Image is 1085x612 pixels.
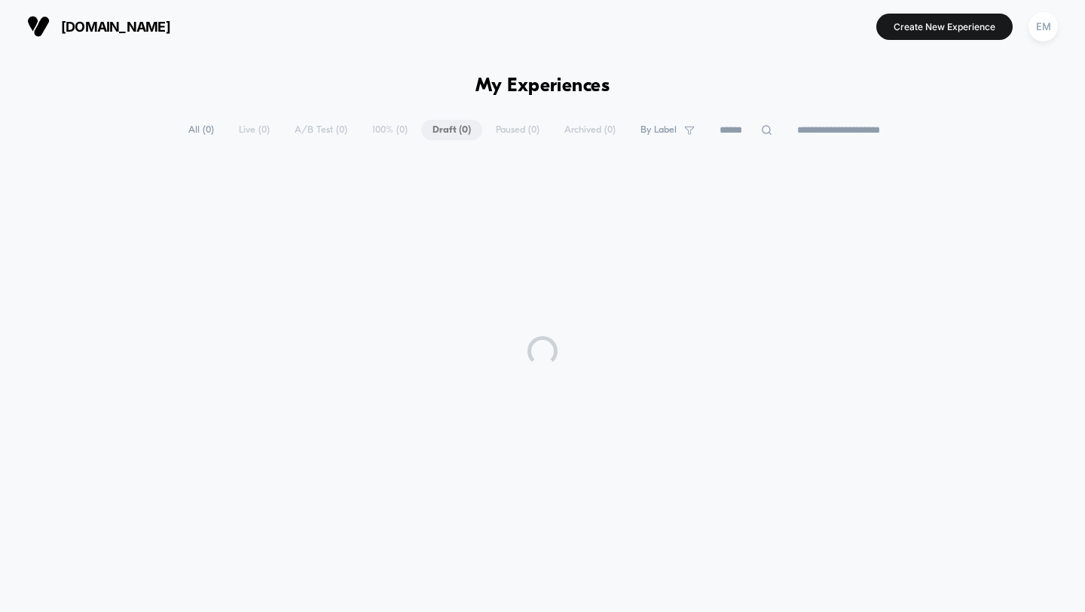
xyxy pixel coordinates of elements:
[177,120,225,140] span: All ( 0 )
[1028,12,1058,41] div: EM
[61,19,170,35] span: [DOMAIN_NAME]
[27,15,50,38] img: Visually logo
[640,124,677,136] span: By Label
[1024,11,1062,42] button: EM
[23,14,175,38] button: [DOMAIN_NAME]
[475,75,610,97] h1: My Experiences
[876,14,1013,40] button: Create New Experience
